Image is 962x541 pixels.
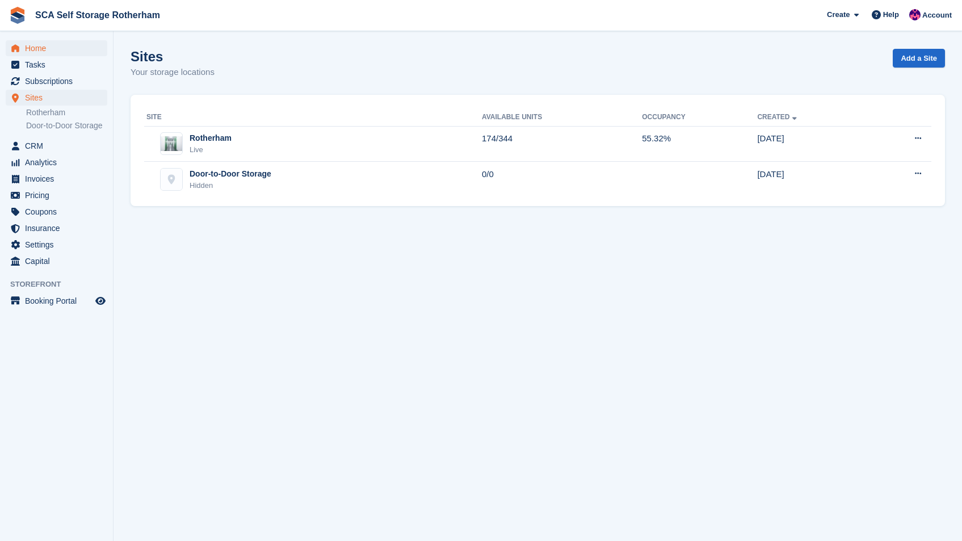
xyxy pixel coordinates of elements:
a: menu [6,73,107,89]
span: Settings [25,237,93,253]
a: menu [6,237,107,253]
a: menu [6,293,107,309]
span: Tasks [25,57,93,73]
span: Capital [25,253,93,269]
td: 55.32% [642,126,757,162]
span: Create [827,9,850,20]
div: Live [190,144,232,156]
div: Rotherham [190,132,232,144]
td: [DATE] [757,126,867,162]
th: Site [144,108,482,127]
th: Available Units [482,108,642,127]
a: Rotherham [26,107,107,118]
td: [DATE] [757,162,867,197]
a: menu [6,171,107,187]
h1: Sites [131,49,215,64]
a: menu [6,90,107,106]
span: Account [922,10,952,21]
th: Occupancy [642,108,757,127]
a: SCA Self Storage Rotherham [31,6,165,24]
span: Subscriptions [25,73,93,89]
span: Booking Portal [25,293,93,309]
span: Storefront [10,279,113,290]
p: Your storage locations [131,66,215,79]
span: Help [883,9,899,20]
a: menu [6,40,107,56]
a: Add a Site [893,49,945,68]
span: Analytics [25,154,93,170]
a: menu [6,187,107,203]
span: Home [25,40,93,56]
a: menu [6,154,107,170]
span: Invoices [25,171,93,187]
div: Hidden [190,180,271,191]
a: menu [6,138,107,154]
img: Image of Rotherham site [161,136,182,151]
span: Pricing [25,187,93,203]
img: Sam Chapman [909,9,921,20]
a: Created [757,113,799,121]
div: Door-to-Door Storage [190,168,271,180]
td: 174/344 [482,126,642,162]
img: Door-to-Door Storage site image placeholder [161,169,182,190]
span: Insurance [25,220,93,236]
span: CRM [25,138,93,154]
img: stora-icon-8386f47178a22dfd0bd8f6a31ec36ba5ce8667c1dd55bd0f319d3a0aa187defe.svg [9,7,26,24]
a: menu [6,57,107,73]
a: Door-to-Door Storage [26,120,107,131]
span: Sites [25,90,93,106]
span: Coupons [25,204,93,220]
a: menu [6,204,107,220]
a: menu [6,253,107,269]
td: 0/0 [482,162,642,197]
a: Preview store [94,294,107,308]
a: menu [6,220,107,236]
